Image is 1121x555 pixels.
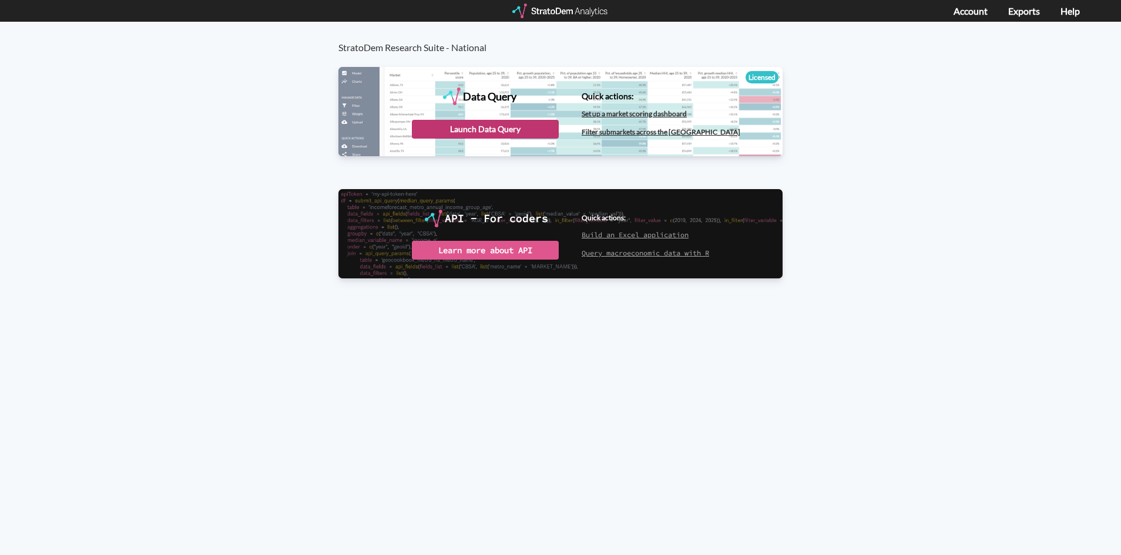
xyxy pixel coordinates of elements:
div: Learn more about API [412,241,559,260]
div: Launch Data Query [412,120,559,139]
a: Query macroeconomic data with R [582,248,709,257]
a: Set up a market scoring dashboard [582,109,687,118]
h4: Quick actions: [582,214,709,221]
a: Filter submarkets across the [GEOGRAPHIC_DATA] [582,127,740,136]
h4: Quick actions: [582,92,740,100]
div: API - For coders [445,210,548,227]
div: Licensed [746,71,778,83]
div: Data Query [463,88,516,105]
h3: StratoDem Research Suite - National [338,22,795,53]
a: Account [954,5,988,16]
a: Exports [1008,5,1040,16]
a: Build an Excel application [582,230,689,239]
a: Help [1060,5,1080,16]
